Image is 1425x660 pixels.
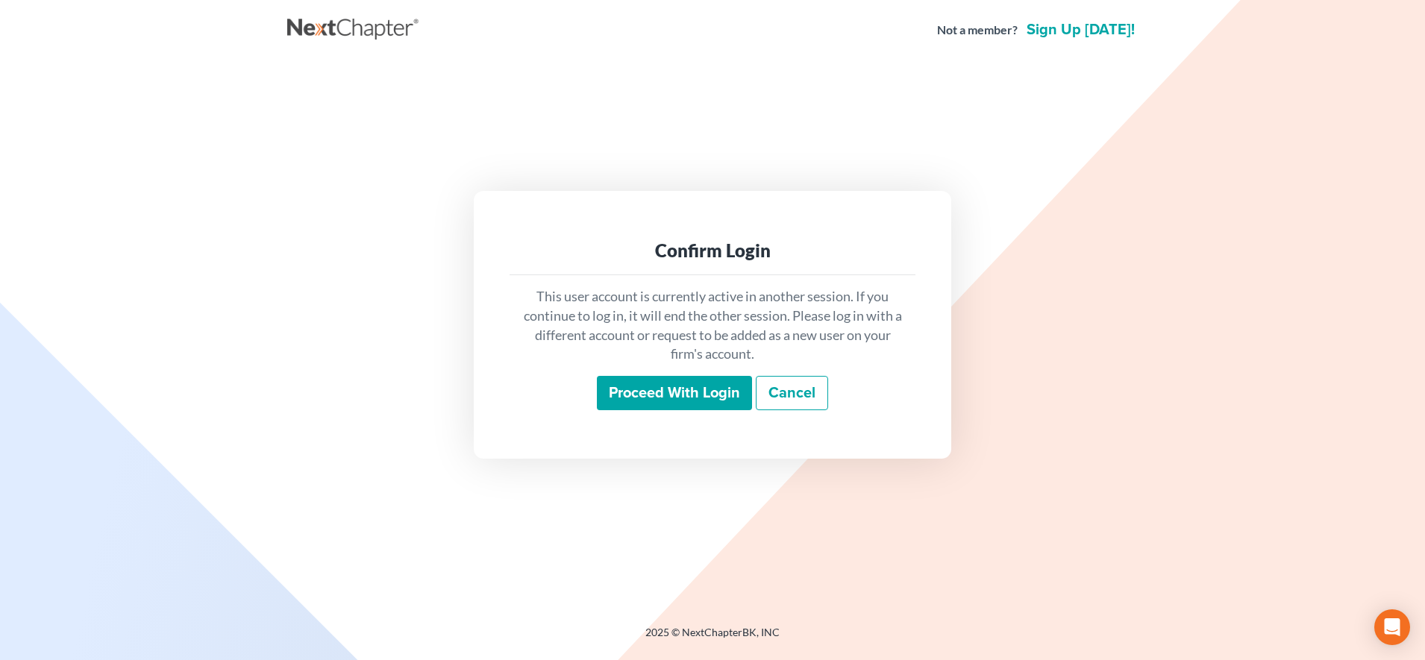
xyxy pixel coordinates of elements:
[522,239,903,263] div: Confirm Login
[287,625,1138,652] div: 2025 © NextChapterBK, INC
[1374,609,1410,645] div: Open Intercom Messenger
[937,22,1018,39] strong: Not a member?
[756,376,828,410] a: Cancel
[522,287,903,364] p: This user account is currently active in another session. If you continue to log in, it will end ...
[597,376,752,410] input: Proceed with login
[1024,22,1138,37] a: Sign up [DATE]!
